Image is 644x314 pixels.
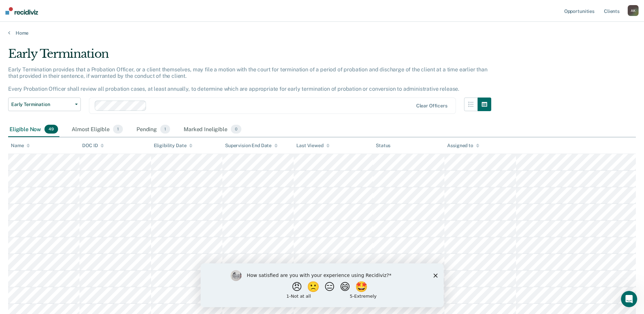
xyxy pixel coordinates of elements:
[44,125,58,134] span: 49
[296,143,329,149] div: Last Viewed
[113,125,123,134] span: 1
[154,143,193,149] div: Eligibility Date
[376,143,390,149] div: Status
[160,125,170,134] span: 1
[135,122,171,137] div: Pending1
[201,263,444,307] iframe: Survey by Kim from Recidiviz
[8,47,491,66] div: Early Termination
[5,7,38,15] img: Recidiviz
[70,122,124,137] div: Almost Eligible1
[82,143,104,149] div: DOC ID
[231,125,241,134] span: 0
[225,143,278,149] div: Supervision End Date
[8,66,487,92] p: Early Termination provides that a Probation Officer, or a client themselves, may file a motion wi...
[8,30,636,36] a: Home
[416,103,447,109] div: Clear officers
[182,122,243,137] div: Marked Ineligible0
[8,122,59,137] div: Eligible Now49
[11,102,72,107] span: Early Termination
[628,5,639,16] button: AK
[621,291,637,307] iframe: Intercom live chat
[8,98,81,111] button: Early Termination
[447,143,479,149] div: Assigned to
[11,143,30,149] div: Name
[628,5,639,16] div: A K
